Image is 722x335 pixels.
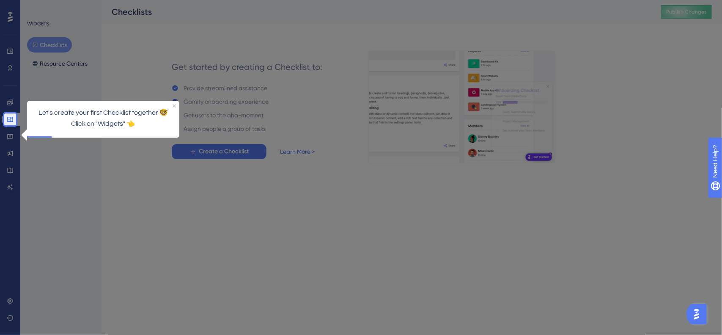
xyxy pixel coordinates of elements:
img: e28e67207451d1beac2d0b01ddd05b56.gif [368,50,555,163]
button: Resource Centers [27,56,93,71]
div: Close Preview [154,12,157,15]
button: Create a Checklist [172,144,266,159]
span: Create a Checklist [199,147,249,157]
div: Get users to the aha-moment [184,110,264,120]
span: Need Help? [20,2,53,12]
div: WIDGETS [27,20,49,27]
p: Let's create your first Checklist together 🤓 [15,15,154,26]
a: Learn More > [280,147,315,157]
div: Provide streamlined assistance [184,83,267,93]
button: Publish Changes [661,5,712,19]
div: Gamify onbaording experience [184,97,269,107]
div: Get started by creating a Checklist to: [172,61,322,73]
p: Click on "Widgets" 👈 [15,26,154,37]
span: Publish Changes [666,8,707,15]
button: Checklists [27,37,72,53]
div: Checklists [112,6,640,18]
div: Assign people a group of tasks [184,124,266,134]
iframe: UserGuiding AI Assistant Launcher [686,302,712,327]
